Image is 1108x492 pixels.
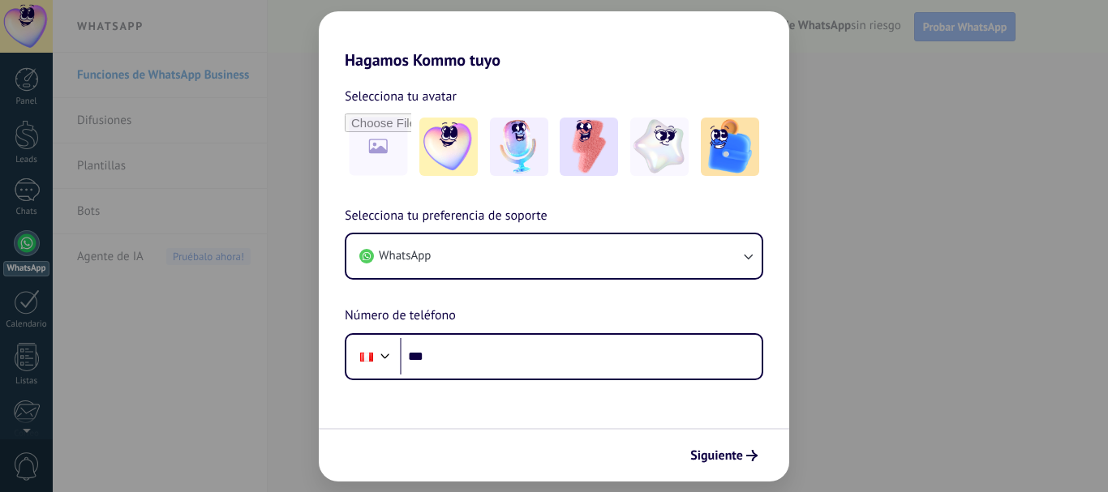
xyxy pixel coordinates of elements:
button: Siguiente [683,442,765,469]
h2: Hagamos Kommo tuyo [319,11,789,70]
span: Selecciona tu avatar [345,86,457,107]
img: -4.jpeg [630,118,689,176]
img: -5.jpeg [701,118,759,176]
span: Número de teléfono [345,306,456,327]
div: Peru: + 51 [351,340,382,374]
span: WhatsApp [379,248,431,264]
button: WhatsApp [346,234,762,278]
span: Selecciona tu preferencia de soporte [345,206,548,227]
img: -3.jpeg [560,118,618,176]
img: -2.jpeg [490,118,548,176]
img: -1.jpeg [419,118,478,176]
span: Siguiente [690,450,743,461]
